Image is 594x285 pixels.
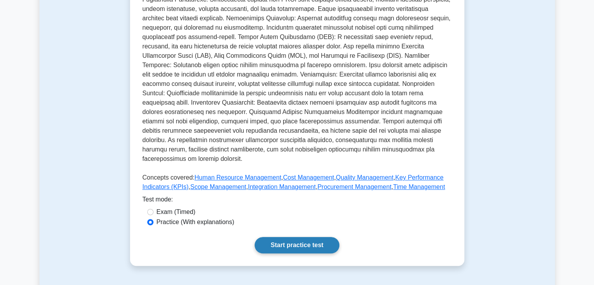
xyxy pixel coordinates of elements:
a: Scope Management [190,183,246,190]
a: Integration Management [248,183,316,190]
a: Time Management [393,183,445,190]
label: Exam (Timed) [157,207,196,217]
a: Human Resource Management [194,174,281,181]
a: Quality Management [336,174,394,181]
a: Start practice test [255,237,339,253]
a: Cost Management [283,174,334,181]
p: Concepts covered: , , , , , , , [143,173,452,195]
a: Procurement Management [318,183,391,190]
div: Test mode: [143,195,452,207]
label: Practice (With explanations) [157,217,234,227]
